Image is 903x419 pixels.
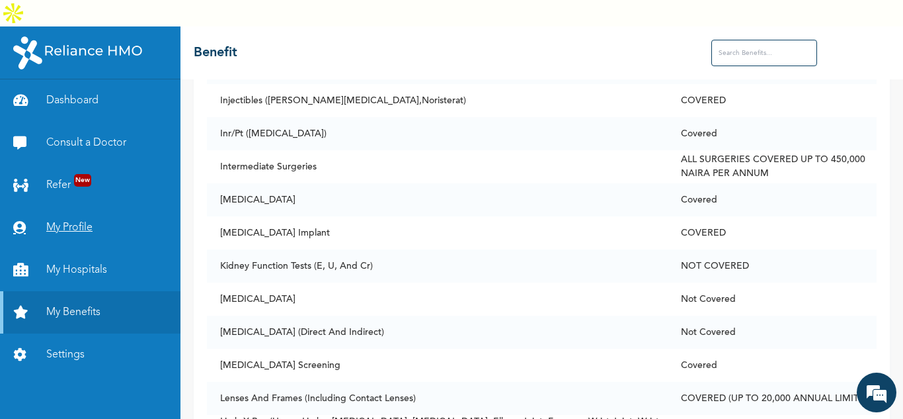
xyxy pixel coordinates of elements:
[711,40,817,66] input: Search Benefits...
[668,316,877,349] td: Not Covered
[13,36,142,70] img: RelianceHMO's Logo
[207,183,668,216] td: [MEDICAL_DATA]
[77,138,182,271] span: We're online!
[207,216,668,250] td: [MEDICAL_DATA] Implant
[207,349,668,382] td: [MEDICAL_DATA] Screening
[207,316,668,349] td: [MEDICAL_DATA] (Direct And Indirect)
[7,304,252,350] textarea: Type your message and hit 'Enter'
[207,382,668,415] td: Lenses And Frames (Including Contact Lenses)
[668,349,877,382] td: Covered
[207,84,668,117] td: Injectibles ([PERSON_NAME][MEDICAL_DATA],Noristerat)
[207,283,668,316] td: [MEDICAL_DATA]
[207,117,668,150] td: Inr/Pt ([MEDICAL_DATA])
[668,382,877,415] td: COVERED (UP TO 20,000 ANNUAL LIMIT)
[668,216,877,250] td: COVERED
[217,7,249,38] div: Minimize live chat window
[668,84,877,117] td: COVERED
[668,250,877,283] td: NOT COVERED
[668,150,877,183] td: ALL SURGERIES COVERED UP TO 450,000 NAIRA PER ANNUM
[194,43,237,63] h2: Benefit
[69,74,222,91] div: Chat with us now
[207,150,668,183] td: Intermediate Surgeries
[7,373,130,383] span: Conversation
[207,250,668,283] td: Kidney Function Tests (E, U, And Cr)
[668,117,877,150] td: Covered
[74,174,91,187] span: New
[668,283,877,316] td: Not Covered
[24,66,54,99] img: d_794563401_company_1708531726252_794563401
[130,350,253,391] div: FAQs
[668,183,877,216] td: Covered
